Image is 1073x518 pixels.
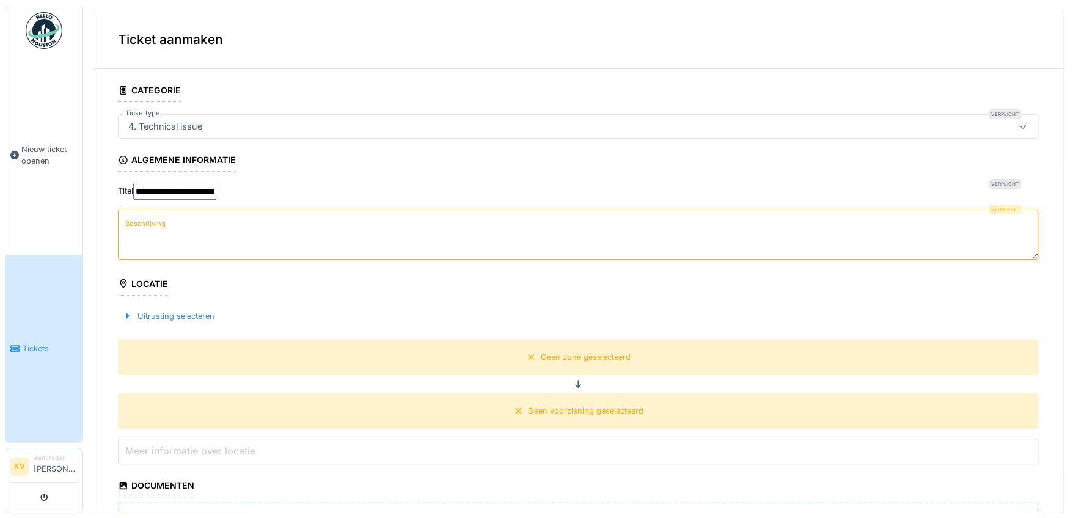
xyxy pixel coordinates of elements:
div: Documenten [118,476,194,497]
div: Geen voorziening geselecteerd [528,405,643,417]
div: Verplicht [989,179,1021,189]
label: Meer informatie over locatie [123,443,258,458]
a: Nieuw ticket openen [5,56,82,255]
span: Tickets [23,343,78,354]
span: Nieuw ticket openen [21,144,78,167]
div: 4. Technical issue [123,120,207,133]
div: Geen zone geselecteerd [541,351,631,363]
li: KV [10,458,29,476]
li: [PERSON_NAME] [34,453,78,480]
div: Aanvrager [34,453,78,462]
div: Locatie [118,275,168,296]
a: KV Aanvrager[PERSON_NAME] [10,453,78,483]
div: Ticket aanmaken [93,10,1063,69]
div: Verplicht [989,109,1021,119]
label: Tickettype [123,108,163,119]
div: Verplicht [989,205,1021,214]
div: Categorie [118,81,181,102]
div: Algemene informatie [118,151,236,172]
img: Badge_color-CXgf-gQk.svg [26,12,62,49]
label: Titel [118,185,133,197]
label: Beschrijving [123,216,168,232]
div: Uitrusting selecteren [118,308,219,324]
a: Tickets [5,255,82,442]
